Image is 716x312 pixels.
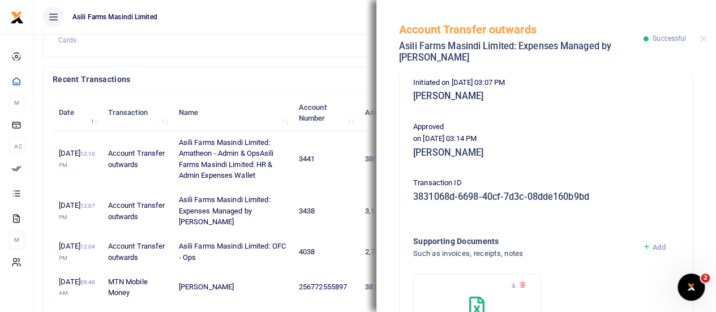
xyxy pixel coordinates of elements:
[59,203,95,220] small: 12:07 PM
[413,235,633,247] h4: Supporting Documents
[399,41,644,63] h5: Asili Farms Masindi Limited: Expenses Managed by [PERSON_NAME]
[102,270,173,305] td: MTN Mobile Money
[413,91,679,102] h5: [PERSON_NAME]
[642,243,666,251] a: Add
[53,95,102,130] th: Date: activate to sort column descending
[53,234,102,270] td: [DATE]
[293,95,359,130] th: Account Number: activate to sort column ascending
[653,35,686,42] span: Successful
[653,243,665,251] span: Add
[173,131,293,188] td: Asili Farms Masindi Limited: Amatheon - Admin & OpsAsili Farms Masindi Limited: HR & Admin Expens...
[359,131,419,188] td: 380,000
[10,12,24,21] a: logo-small logo-large logo-large
[359,270,419,305] td: 381,500
[173,95,293,130] th: Name: activate to sort column ascending
[701,273,710,283] span: 2
[399,23,644,36] h5: Account Transfer outwards
[359,95,419,130] th: Amount: activate to sort column ascending
[293,131,359,188] td: 3441
[9,137,24,156] li: Ac
[293,188,359,234] td: 3438
[9,93,24,112] li: M
[413,177,679,189] p: Transaction ID
[359,188,419,234] td: 3,143,000
[173,270,293,305] td: [PERSON_NAME]
[102,188,173,234] td: Account Transfer outwards
[413,133,679,145] p: on [DATE] 03:14 PM
[102,131,173,188] td: Account Transfer outwards
[678,273,705,301] iframe: Intercom live chat
[102,95,173,130] th: Transaction: activate to sort column ascending
[413,121,679,133] p: Approved
[68,12,162,22] span: Asili Farms Masindi Limited
[9,230,24,249] li: M
[59,243,95,261] small: 12:04 PM
[293,234,359,270] td: 4038
[53,270,102,305] td: [DATE]
[173,188,293,234] td: Asili Farms Masindi Limited: Expenses Managed by [PERSON_NAME]
[359,234,419,270] td: 2,750,000
[700,35,707,42] button: Close
[53,188,102,234] td: [DATE]
[53,73,428,86] h4: Recent Transactions
[413,191,679,203] h5: 3831068d-6698-40cf-7d3c-08dde160b9bd
[59,151,95,168] small: 12:10 PM
[413,147,679,159] h5: [PERSON_NAME]
[10,11,24,24] img: logo-small
[53,131,102,188] td: [DATE]
[293,270,359,305] td: 256772555897
[173,234,293,270] td: Asili Farms Masindi Limited: OFC - Ops
[413,77,679,89] p: Initiated on [DATE] 03:07 PM
[413,247,633,260] h4: Such as invoices, receipts, notes
[58,36,77,44] span: Cards
[102,234,173,270] td: Account Transfer outwards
